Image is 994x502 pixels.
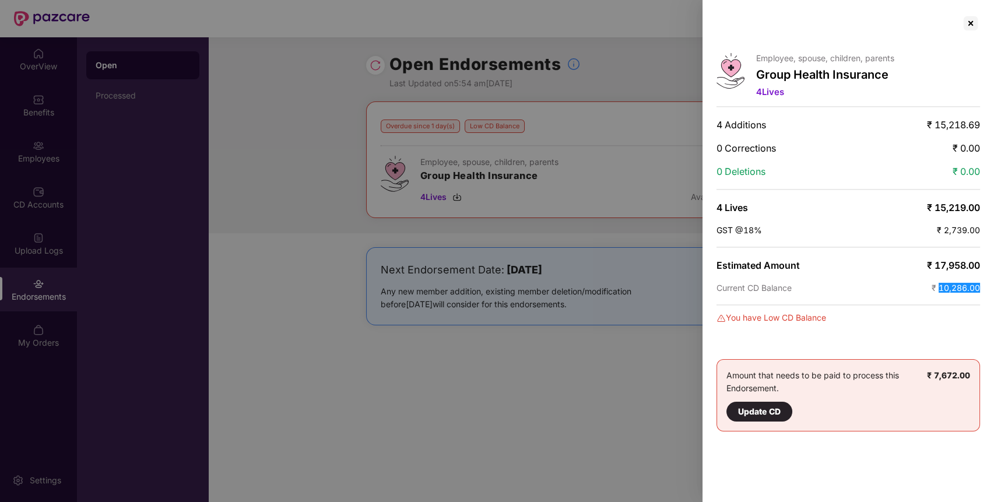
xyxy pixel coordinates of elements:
span: ₹ 15,218.69 [927,119,980,131]
span: ₹ 15,219.00 [927,202,980,213]
span: 4 Additions [716,119,766,131]
p: Group Health Insurance [756,68,894,82]
img: svg+xml;base64,PHN2ZyBpZD0iRGFuZ2VyLTMyeDMyIiB4bWxucz0iaHR0cDovL3d3dy53My5vcmcvMjAwMC9zdmciIHdpZH... [716,314,726,323]
span: ₹ 2,739.00 [937,225,980,235]
span: 4 Lives [756,86,784,97]
div: Update CD [738,405,781,418]
div: Amount that needs to be paid to process this Endorsement. [726,369,927,422]
span: 0 Corrections [716,142,776,154]
span: Current CD Balance [716,283,792,293]
span: Estimated Amount [716,259,800,271]
span: ₹ 10,286.00 [932,283,980,293]
p: Employee, spouse, children, parents [756,53,894,63]
span: 4 Lives [716,202,748,213]
img: svg+xml;base64,PHN2ZyB4bWxucz0iaHR0cDovL3d3dy53My5vcmcvMjAwMC9zdmciIHdpZHRoPSI0Ny43MTQiIGhlaWdodD... [716,53,744,89]
div: You have Low CD Balance [716,311,980,324]
span: ₹ 17,958.00 [927,259,980,271]
span: 0 Deletions [716,166,765,177]
span: ₹ 0.00 [953,142,980,154]
b: ₹ 7,672.00 [927,370,970,380]
span: ₹ 0.00 [953,166,980,177]
span: GST @18% [716,225,762,235]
